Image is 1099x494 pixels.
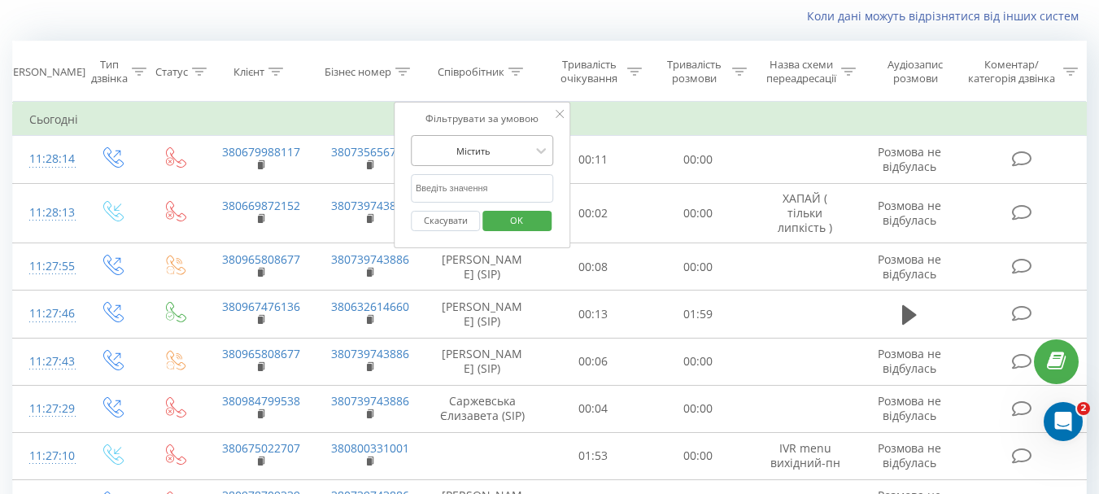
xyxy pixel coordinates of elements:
a: 380984799538 [222,393,300,409]
td: 00:00 [646,338,751,385]
div: Клієнт [233,65,264,79]
div: 11:27:55 [29,251,63,282]
div: 11:27:46 [29,298,63,330]
td: 00:00 [646,183,751,243]
a: 380800331001 [331,440,409,456]
a: 380675022707 [222,440,300,456]
div: Назва схеми переадресації [765,58,837,85]
a: 380632614660 [331,299,409,314]
div: Аудіозапис розмови [874,58,957,85]
td: Сьогодні [13,103,1087,136]
td: 00:00 [646,136,751,183]
a: 380739743886 [331,346,409,361]
td: [PERSON_NAME] (SIP) [424,338,541,385]
div: [PERSON_NAME] [3,65,85,79]
div: 11:28:13 [29,197,63,229]
td: 01:59 [646,291,751,338]
span: Розмова не відбулась [878,198,941,228]
span: OK [494,208,539,233]
span: Розмова не відбулась [878,144,941,174]
span: Розмова не відбулась [878,251,941,282]
div: Співробітник [438,65,504,79]
button: OK [482,211,552,231]
td: 00:08 [541,243,646,291]
div: Статус [155,65,188,79]
a: 380669872152 [222,198,300,213]
div: 11:27:10 [29,440,63,472]
td: 00:06 [541,338,646,385]
div: Коментар/категорія дзвінка [964,58,1059,85]
input: Введіть значення [411,174,554,203]
a: 380739743886 [331,251,409,267]
td: 00:00 [646,432,751,479]
td: 00:02 [541,183,646,243]
a: 380735656735 [331,144,409,160]
td: 00:13 [541,291,646,338]
span: Розмова не відбулась [878,440,941,470]
a: Коли дані можуть відрізнятися вiд інших систем [807,8,1087,24]
a: 380965808677 [222,346,300,361]
td: ХАПАЙ ( тільки липкість ) [751,183,860,243]
a: 380967476136 [222,299,300,314]
button: Скасувати [411,211,480,231]
td: [PERSON_NAME] (SIP) [424,291,541,338]
a: 380965808677 [222,251,300,267]
div: Фільтрувати за умовою [411,111,554,127]
a: 380739743886 [331,198,409,213]
div: 11:27:29 [29,393,63,425]
td: 00:00 [646,243,751,291]
div: Тривалість очікування [556,58,623,85]
div: Тривалість розмови [661,58,728,85]
iframe: Intercom live chat [1044,402,1083,441]
a: 380679988117 [222,144,300,160]
div: 11:28:14 [29,143,63,175]
td: Саржевська Єлизавета (SIP) [424,385,541,432]
td: 00:04 [541,385,646,432]
div: Бізнес номер [325,65,391,79]
span: Розмова не відбулась [878,346,941,376]
td: 01:53 [541,432,646,479]
div: 11:27:43 [29,346,63,378]
td: [PERSON_NAME] (SIP) [424,243,541,291]
span: Розмова не відбулась [878,393,941,423]
td: 00:11 [541,136,646,183]
a: 380739743886 [331,393,409,409]
td: IVR menu вихідний-пн [751,432,860,479]
div: Тип дзвінка [91,58,128,85]
td: 00:00 [646,385,751,432]
span: 2 [1077,402,1090,415]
